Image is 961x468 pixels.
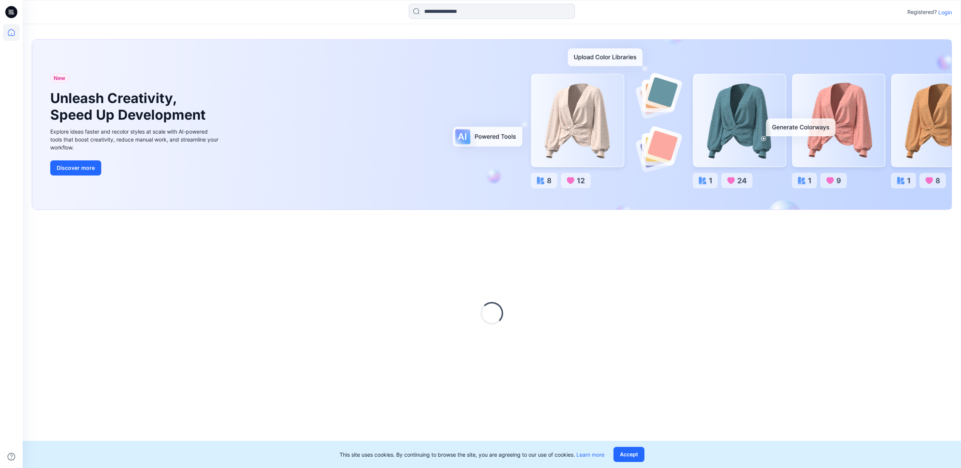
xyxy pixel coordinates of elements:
[340,451,604,459] p: This site uses cookies. By continuing to browse the site, you are agreeing to our use of cookies.
[50,160,220,175] a: Discover more
[907,8,937,17] p: Registered?
[613,447,644,462] button: Accept
[54,74,65,83] span: New
[50,160,101,175] button: Discover more
[938,8,952,16] p: Login
[50,128,220,151] div: Explore ideas faster and recolor styles at scale with AI-powered tools that boost creativity, red...
[576,451,604,458] a: Learn more
[50,90,209,123] h1: Unleash Creativity, Speed Up Development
